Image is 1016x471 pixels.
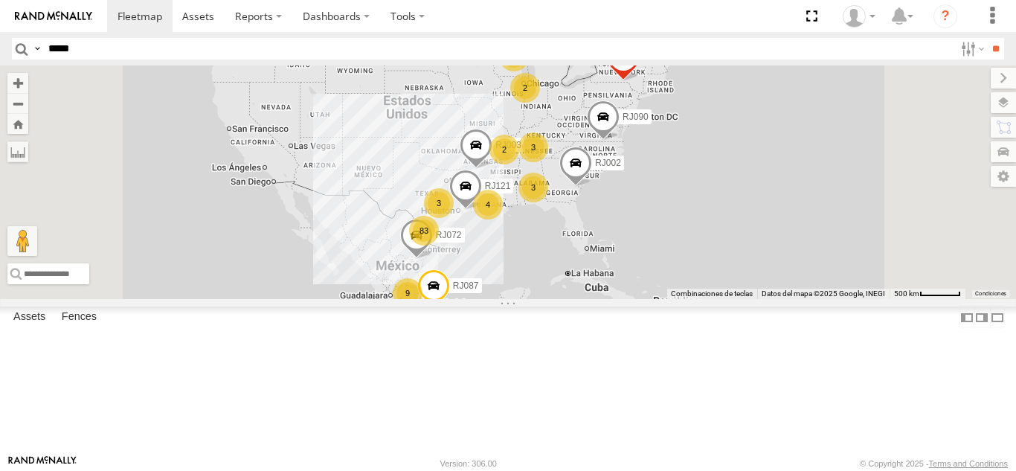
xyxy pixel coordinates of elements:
[7,73,28,93] button: Zoom in
[933,4,957,28] i: ?
[424,188,454,218] div: 3
[436,230,462,240] span: RJ072
[518,173,548,202] div: 3
[991,166,1016,187] label: Map Settings
[510,73,540,103] div: 2
[6,307,53,328] label: Assets
[671,289,753,299] button: Combinaciones de teclas
[489,135,519,164] div: 2
[31,38,43,60] label: Search Query
[623,112,649,122] span: RJ090
[453,281,479,291] span: RJ087
[473,190,503,220] div: 4
[894,289,919,298] span: 500 km
[955,38,987,60] label: Search Filter Options
[595,158,621,168] span: RJ002
[990,307,1005,328] label: Hide Summary Table
[860,459,1008,468] div: © Copyright 2025 -
[393,278,422,308] div: 9
[975,290,1006,296] a: Condiciones (se abre en una nueva pestaña)
[7,93,28,114] button: Zoom out
[409,216,439,246] div: 83
[837,5,881,28] div: Taylete Medina
[8,456,77,471] a: Visit our Website
[7,141,28,162] label: Measure
[15,11,92,22] img: rand-logo.svg
[518,132,548,162] div: 3
[762,289,885,298] span: Datos del mapa ©2025 Google, INEGI
[890,289,965,299] button: Escala del mapa: 500 km por 52 píxeles
[485,181,511,191] span: RJ121
[959,307,974,328] label: Dock Summary Table to the Left
[54,307,104,328] label: Fences
[7,114,28,134] button: Zoom Home
[7,226,37,256] button: Arrastra el hombrecito naranja al mapa para abrir Street View
[974,307,989,328] label: Dock Summary Table to the Right
[929,459,1008,468] a: Terms and Conditions
[440,459,497,468] div: Version: 306.00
